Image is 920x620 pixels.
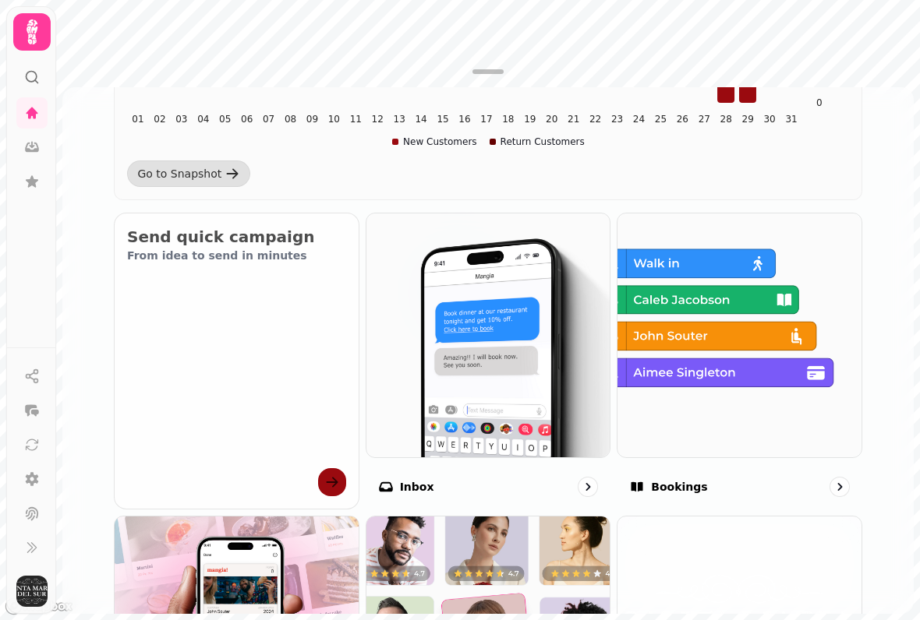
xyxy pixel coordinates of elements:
tspan: 04 [197,114,209,125]
tspan: 27 [699,114,710,125]
tspan: 19 [524,114,536,125]
tspan: 15 [437,114,448,125]
h2: Send quick campaign [127,226,346,248]
a: InboxInbox [366,213,611,509]
tspan: 14 [415,114,426,125]
div: New Customers [392,136,477,148]
a: Mapbox logo [5,597,73,615]
tspan: 31 [785,114,797,125]
tspan: 12 [372,114,384,125]
tspan: 11 [350,114,362,125]
p: Inbox [400,479,434,495]
tspan: 05 [219,114,231,125]
div: Go to Snapshot [137,166,221,181]
tspan: 29 [742,114,754,125]
div: Return Customers [489,136,584,148]
img: Bookings [617,213,862,457]
tspan: 18 [502,114,514,125]
tspan: 0 [816,97,823,108]
tspan: 23 [611,114,623,125]
tspan: 03 [175,114,187,125]
tspan: 13 [394,114,405,125]
tspan: 10 [328,114,340,125]
tspan: 17 [480,114,492,125]
tspan: 09 [306,114,318,125]
svg: go to [832,479,847,495]
p: From idea to send in minutes [127,248,346,263]
tspan: 28 [720,114,732,125]
img: User avatar [16,576,48,607]
tspan: 16 [458,114,470,125]
tspan: 02 [154,114,165,125]
a: Go to Snapshot [127,160,250,187]
tspan: 08 [285,114,296,125]
button: Send quick campaignFrom idea to send in minutes [114,213,359,509]
tspan: 20 [546,114,557,125]
svg: go to [580,479,596,495]
p: Bookings [651,479,707,495]
button: User avatar [13,576,51,607]
a: BookingsBookings [617,213,862,509]
tspan: 26 [677,114,688,125]
img: Inbox [366,213,610,457]
tspan: 25 [655,114,667,125]
tspan: 07 [263,114,274,125]
tspan: 06 [241,114,253,125]
tspan: 30 [763,114,775,125]
tspan: 24 [633,114,645,125]
tspan: 01 [132,114,143,125]
tspan: 22 [589,114,601,125]
tspan: 21 [568,114,579,125]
